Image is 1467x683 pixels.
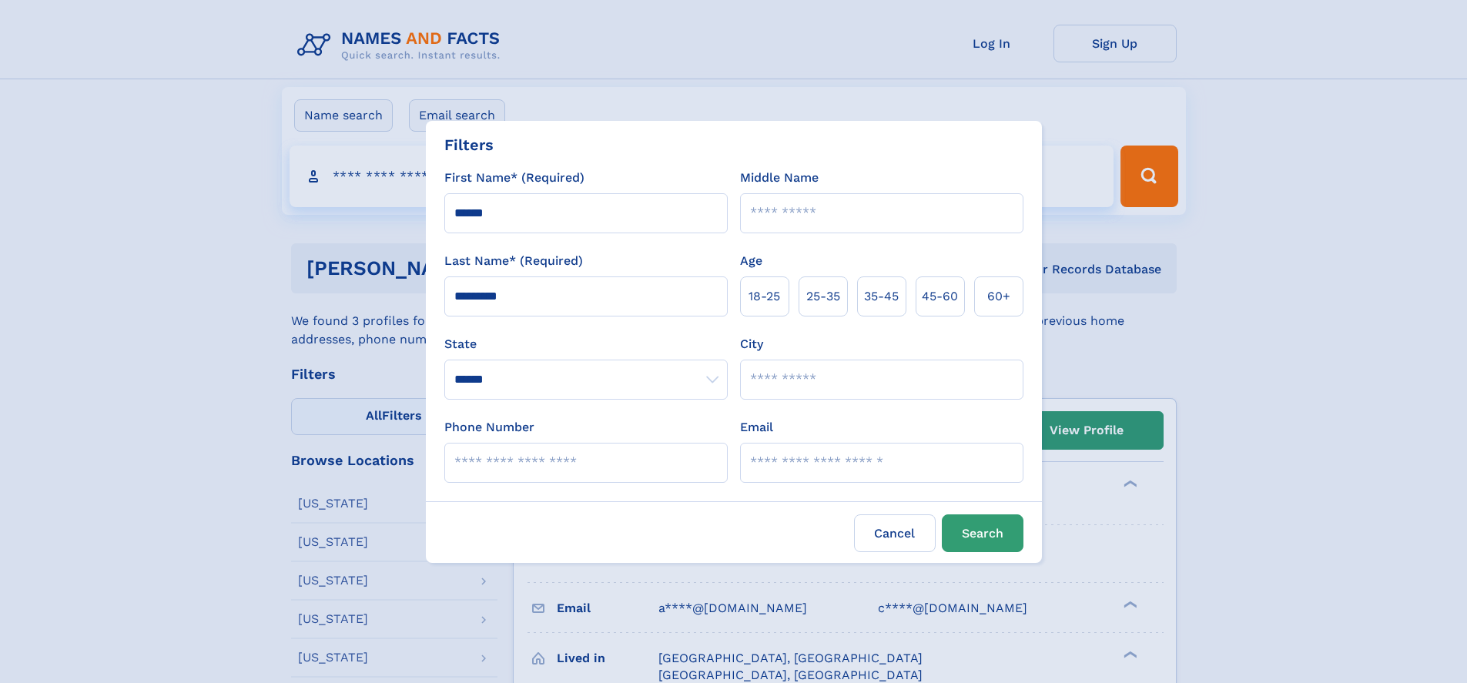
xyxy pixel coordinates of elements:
label: Phone Number [444,418,534,437]
label: First Name* (Required) [444,169,584,187]
span: 18‑25 [749,287,780,306]
span: 45‑60 [922,287,958,306]
label: City [740,335,763,353]
label: Email [740,418,773,437]
label: State [444,335,728,353]
span: 25‑35 [806,287,840,306]
label: Last Name* (Required) [444,252,583,270]
span: 60+ [987,287,1010,306]
div: Filters [444,133,494,156]
label: Middle Name [740,169,819,187]
label: Cancel [854,514,936,552]
label: Age [740,252,762,270]
span: 35‑45 [864,287,899,306]
button: Search [942,514,1023,552]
